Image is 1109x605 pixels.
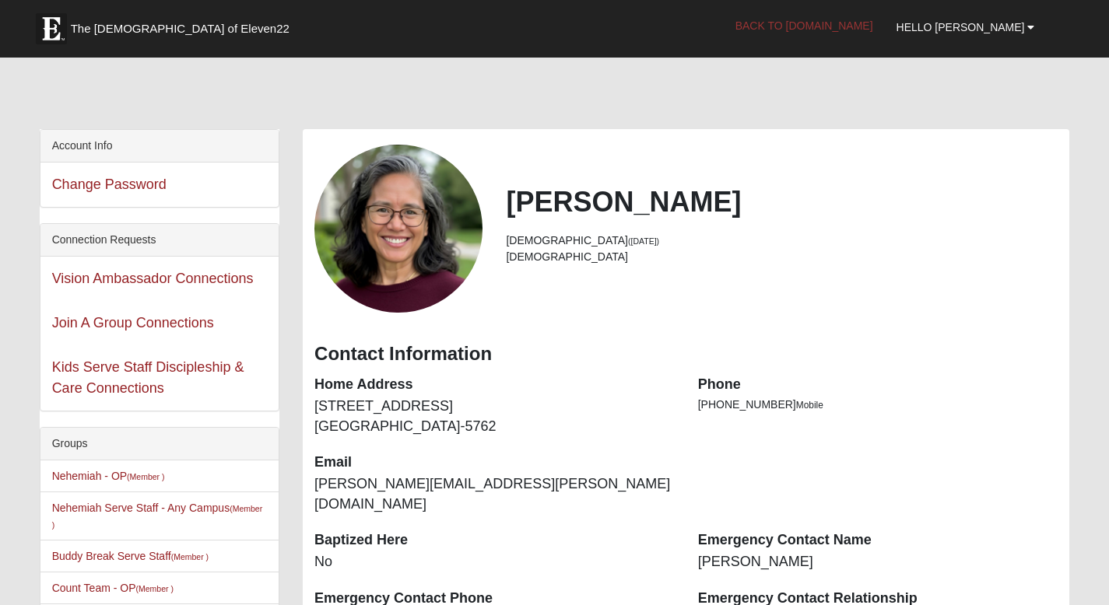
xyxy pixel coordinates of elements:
div: Account Info [40,130,279,163]
div: Groups [40,428,279,460]
dt: Emergency Contact Name [698,530,1058,551]
a: Vision Ambassador Connections [52,271,254,286]
dd: [STREET_ADDRESS] [GEOGRAPHIC_DATA]-5762 [314,397,675,436]
small: ([DATE]) [628,236,659,246]
a: The [DEMOGRAPHIC_DATA] of Eleven22 [28,5,339,44]
a: Nehemiah - OP(Member ) [52,470,165,482]
dd: [PERSON_NAME] [698,552,1058,572]
span: The [DEMOGRAPHIC_DATA] of Eleven22 [71,21,290,37]
dt: Home Address [314,375,675,395]
a: Nehemiah Serve Staff - Any Campus(Member ) [52,502,263,530]
a: Kids Serve Staff Discipleship & Care Connections [52,359,244,396]
small: (Member ) [171,552,209,561]
dd: No [314,552,675,572]
li: [DEMOGRAPHIC_DATA] [506,249,1058,265]
a: Buddy Break Serve Staff(Member ) [52,550,209,562]
img: Eleven22 logo [36,13,67,44]
li: [PHONE_NUMBER] [698,397,1058,413]
a: Back to [DOMAIN_NAME] [724,6,885,45]
span: Mobile [796,400,823,411]
a: View Fullsize Photo [314,145,483,313]
small: (Member ) [136,584,174,593]
dt: Email [314,453,675,473]
dt: Baptized Here [314,530,675,551]
h3: Contact Information [314,343,1058,365]
div: Connection Requests [40,224,279,257]
span: Hello [PERSON_NAME] [897,21,1025,33]
small: (Member ) [127,472,164,481]
h2: [PERSON_NAME] [506,185,1058,219]
a: Join A Group Connections [52,315,214,330]
dt: Phone [698,375,1058,395]
a: Change Password [52,177,167,192]
a: Count Team - OP(Member ) [52,582,174,594]
li: [DEMOGRAPHIC_DATA] [506,233,1058,249]
a: Hello [PERSON_NAME] [885,8,1047,47]
dd: [PERSON_NAME][EMAIL_ADDRESS][PERSON_NAME][DOMAIN_NAME] [314,474,675,514]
